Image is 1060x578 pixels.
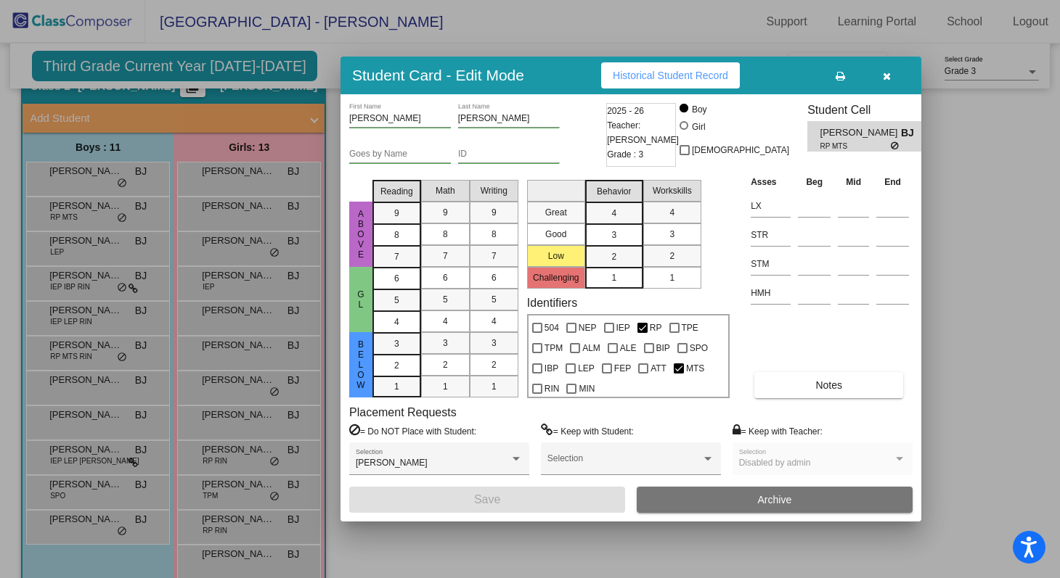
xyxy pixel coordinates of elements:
input: assessment [751,282,791,304]
span: 1 [669,271,674,284]
span: 9 [443,206,448,219]
span: BIP [656,339,670,357]
span: [PERSON_NAME] [356,458,428,468]
span: 2 [492,358,497,371]
span: 3 [611,228,616,241]
span: RIN [545,380,560,397]
span: 9 [394,207,399,220]
span: Teacher: [PERSON_NAME] [607,118,679,147]
button: Notes [754,372,903,398]
h3: Student Card - Edit Mode [352,66,524,84]
input: assessment [751,224,791,246]
span: 7 [492,249,497,263]
button: Save [349,487,625,513]
label: Identifiers [527,296,577,310]
span: Historical Student Record [613,70,728,81]
span: [PERSON_NAME] [820,125,901,141]
span: ALE [620,339,637,357]
span: 2025 - 26 [607,104,644,118]
span: 8 [394,228,399,241]
span: MIN [579,380,595,397]
th: Asses [747,174,794,190]
span: LEP [578,360,595,377]
th: Beg [794,174,834,190]
input: assessment [751,195,791,217]
label: = Keep with Student: [541,424,634,438]
span: 7 [394,250,399,263]
span: Above [354,209,367,260]
span: 3 [669,228,674,241]
span: 5 [443,293,448,306]
span: ALM [582,339,600,357]
span: Disabled by admin [739,458,811,468]
span: SPO [690,339,708,357]
span: Behavior [597,185,631,198]
span: IEP [616,319,630,337]
span: Notes [815,379,842,391]
th: End [873,174,913,190]
span: 7 [443,249,448,263]
span: 8 [443,228,448,241]
label: = Do NOT Place with Student: [349,424,476,438]
span: 3 [443,337,448,350]
input: goes by name [349,149,451,160]
span: 4 [611,207,616,220]
span: 6 [443,271,448,284]
span: [DEMOGRAPHIC_DATA] [692,141,789,159]
span: 6 [492,271,497,284]
span: 5 [394,294,399,307]
label: = Keep with Teacher: [733,424,823,438]
span: Archive [758,494,792,505]
span: Reading [380,185,413,198]
span: 2 [669,249,674,263]
span: 4 [443,315,448,328]
span: Math [436,184,455,197]
span: 9 [492,206,497,219]
span: 1 [492,380,497,393]
span: MTS [686,360,704,377]
span: 6 [394,272,399,285]
span: 1 [394,380,399,393]
span: RP [650,319,662,337]
span: Writing [481,184,507,197]
span: 1 [443,380,448,393]
span: Workskills [653,184,692,197]
label: Placement Requests [349,405,457,419]
span: 4 [669,206,674,219]
span: RP MTS [820,141,891,152]
span: 5 [492,293,497,306]
span: 4 [492,315,497,328]
input: assessment [751,253,791,275]
span: beLow [354,339,367,390]
span: 2 [443,358,448,371]
span: BJ [901,125,921,141]
span: ATT [651,360,666,377]
span: TPE [682,319,698,337]
th: Mid [834,174,873,190]
span: 8 [492,228,497,241]
span: IBP [545,360,558,377]
span: FEP [614,360,631,377]
span: 2 [611,250,616,263]
span: Save [474,493,500,505]
span: NEP [579,319,597,337]
span: 4 [394,315,399,329]
span: 2 [394,359,399,372]
button: Archive [637,487,913,513]
span: 3 [492,337,497,350]
span: TPM [545,339,563,357]
h3: Student Cell [807,103,934,117]
span: GL [354,289,367,310]
span: Grade : 3 [607,147,643,162]
div: Boy [691,103,707,116]
span: 504 [545,319,559,337]
div: Girl [691,120,706,133]
span: 3 [394,337,399,350]
button: Historical Student Record [601,62,740,88]
span: 1 [611,271,616,284]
